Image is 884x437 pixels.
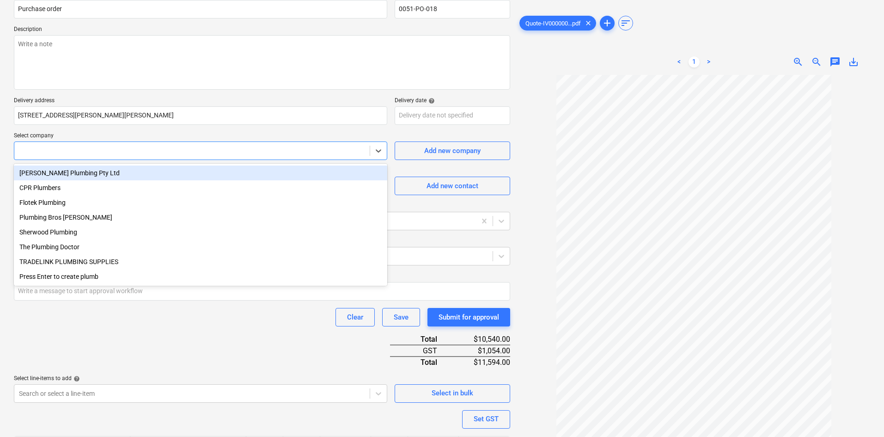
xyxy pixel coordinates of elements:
[474,413,499,425] div: Set GST
[14,97,387,106] p: Delivery address
[395,97,510,105] div: Delivery date
[14,225,387,240] div: Sherwood Plumbing
[427,308,510,326] button: Submit for approval
[432,387,473,399] div: Select in bulk
[14,210,387,225] div: Plumbing Bros Burleigh Waters
[390,345,452,357] div: GST
[382,308,420,326] button: Save
[14,282,510,301] input: Write a message to start approval workflow
[14,166,387,180] div: [PERSON_NAME] Plumbing Pty Ltd
[520,20,586,27] span: Quote-IV000000...pdf
[14,26,510,35] p: Description
[395,142,510,160] button: Add new company
[14,240,387,254] div: The Plumbing Doctor
[390,334,452,345] div: Total
[335,308,375,326] button: Clear
[14,180,387,195] div: CPR Plumbers
[602,18,613,29] span: add
[620,18,631,29] span: sort
[793,56,804,68] span: zoom_in
[14,106,387,125] input: Delivery address
[424,145,481,157] div: Add new company
[583,18,594,29] span: clear
[439,311,499,323] div: Submit for approval
[395,384,510,403] button: Select in bulk
[674,56,685,68] a: Previous page
[811,56,822,68] span: zoom_out
[390,357,452,368] div: Total
[689,56,700,68] a: Page 1 is your current page
[452,334,510,345] div: $10,540.00
[838,393,884,437] iframe: Chat Widget
[462,410,510,429] button: Set GST
[72,375,80,382] span: help
[848,56,859,68] span: save_alt
[347,311,363,323] div: Clear
[452,357,510,368] div: $11,594.00
[829,56,841,68] span: chat
[14,132,387,142] p: Select company
[703,56,714,68] a: Next page
[452,345,510,357] div: $1,054.00
[519,16,596,31] div: Quote-IV000000...pdf
[14,166,387,180] div: Brayshaw Plumbing Pty Ltd
[427,180,478,192] div: Add new contact
[14,254,387,269] div: TRADELINK PLUMBING SUPPLIES
[14,210,387,225] div: Plumbing Bros [PERSON_NAME]
[395,106,510,125] input: Delivery date not specified
[427,98,435,104] span: help
[14,269,387,284] div: Press Enter to create plumb
[395,177,510,195] button: Add new contact
[14,375,387,382] div: Select line-items to add
[394,311,408,323] div: Save
[14,195,387,210] div: Flotek Plumbing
